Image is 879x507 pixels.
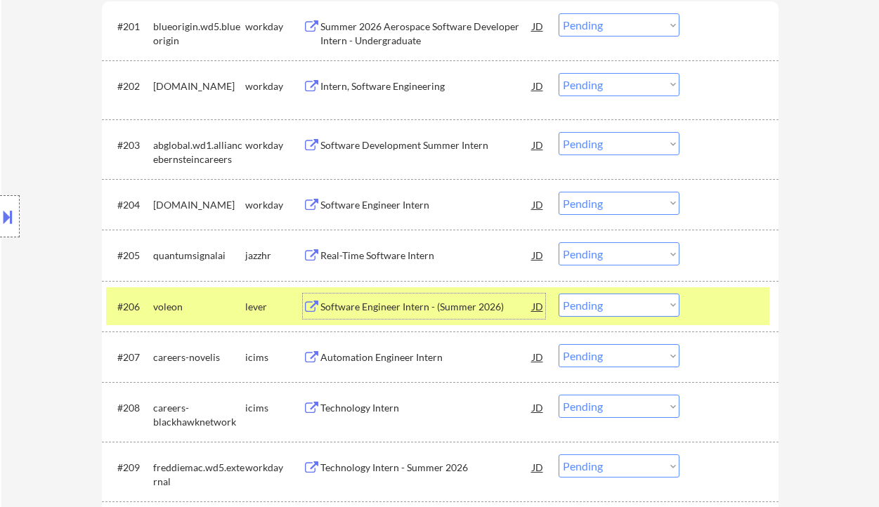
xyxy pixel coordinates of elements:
[531,344,545,369] div: JD
[117,461,142,475] div: #209
[320,198,533,212] div: Software Engineer Intern
[531,395,545,420] div: JD
[320,300,533,314] div: Software Engineer Intern - (Summer 2026)
[320,401,533,415] div: Technology Intern
[245,350,303,364] div: icims
[320,20,533,47] div: Summer 2026 Aerospace Software Developer Intern - Undergraduate
[245,198,303,212] div: workday
[117,79,142,93] div: #202
[320,249,533,263] div: Real-Time Software Intern
[245,20,303,34] div: workday
[245,461,303,475] div: workday
[531,192,545,217] div: JD
[153,461,245,488] div: freddiemac.wd5.external
[153,79,245,93] div: [DOMAIN_NAME]
[320,461,533,475] div: Technology Intern - Summer 2026
[245,138,303,152] div: workday
[531,242,545,268] div: JD
[245,401,303,415] div: icims
[531,132,545,157] div: JD
[531,13,545,39] div: JD
[531,294,545,319] div: JD
[117,401,142,415] div: #208
[245,249,303,263] div: jazzhr
[531,454,545,480] div: JD
[320,79,533,93] div: Intern, Software Engineering
[153,350,245,364] div: careers-novelis
[117,20,142,34] div: #201
[117,350,142,364] div: #207
[153,20,245,47] div: blueorigin.wd5.blueorigin
[153,401,245,428] div: careers-blackhawknetwork
[320,138,533,152] div: Software Development Summer Intern
[245,300,303,314] div: lever
[531,73,545,98] div: JD
[245,79,303,93] div: workday
[320,350,533,364] div: Automation Engineer Intern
